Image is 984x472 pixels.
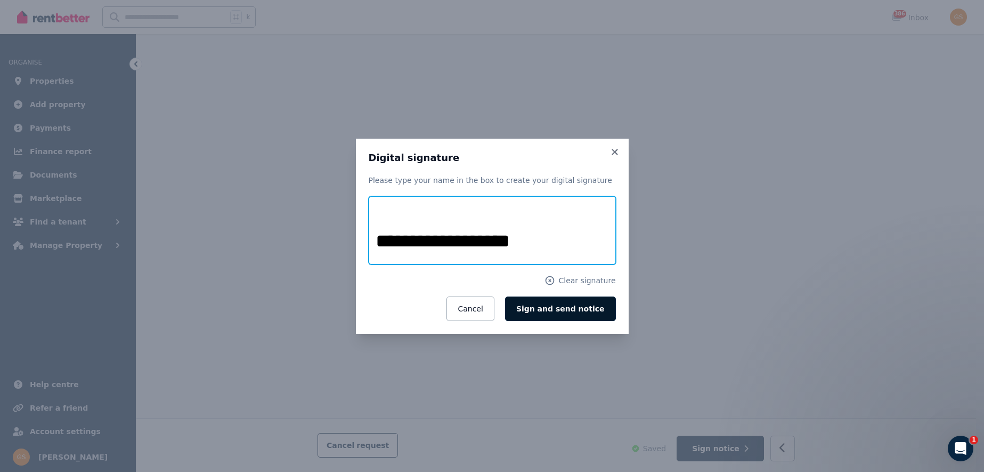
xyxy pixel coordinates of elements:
span: 1 [970,436,978,444]
button: Cancel [446,297,494,321]
h3: Digital signature [369,151,616,164]
span: Sign and send notice [516,305,605,313]
button: Sign and send notice [505,297,616,321]
p: Please type your name in the box to create your digital signature [369,175,616,186]
iframe: Intercom live chat [948,436,973,461]
span: Clear signature [558,275,615,286]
